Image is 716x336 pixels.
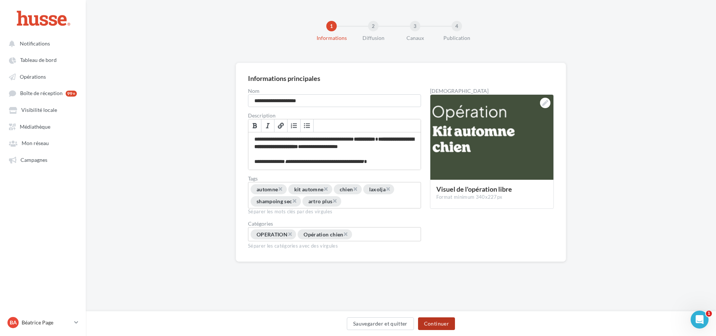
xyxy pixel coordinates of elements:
[257,198,292,205] span: shampoing sec
[368,21,379,31] div: 2
[706,311,712,317] span: 1
[22,140,49,147] span: Mon réseau
[391,34,439,42] div: Canaux
[20,73,46,80] span: Opérations
[294,186,324,192] span: kit automne
[248,119,261,132] a: Gras (Ctrl+B)
[257,231,288,238] span: OPERATION
[261,119,274,132] a: Italique (Ctrl+I)
[308,34,355,42] div: Informations
[343,230,348,238] span: ×
[278,185,282,192] span: ×
[6,315,80,330] a: Ba Béatrice Page
[304,231,343,238] span: Opération chien
[4,37,78,50] button: Notifications
[20,40,50,47] span: Notifications
[301,119,314,132] a: Insérer/Supprimer une liste à puces
[248,182,421,208] div: Permet aux affiliés de trouver l'opération libre plus facilement
[340,186,353,192] span: chien
[433,34,481,42] div: Publication
[4,120,81,133] a: Médiathèque
[347,317,414,330] button: Sauvegarder et quitter
[326,21,337,31] div: 1
[10,319,17,326] span: Ba
[248,75,320,82] div: Informations principales
[4,153,81,166] a: Campagnes
[691,311,709,329] iframe: Intercom live chat
[248,208,421,215] div: Séparer les mots clés par des virgules
[20,57,57,63] span: Tableau de bord
[386,185,390,192] span: ×
[308,198,333,205] span: artro plus
[353,230,408,239] input: Choisissez une catégorie
[248,227,421,241] div: Choisissez une catégorie
[66,91,77,97] div: 99+
[4,103,81,116] a: Visibilité locale
[248,176,421,181] label: Tags
[430,88,554,94] div: [DEMOGRAPHIC_DATA]
[248,132,421,170] div: Permet de préciser les enjeux de la campagne à vos affiliés
[20,123,50,130] span: Médiathèque
[257,186,278,192] span: automne
[324,185,328,192] span: ×
[248,221,421,226] div: Catégories
[418,317,455,330] button: Continuer
[248,241,421,249] div: Séparer les catégories avec des virgules
[436,194,547,201] div: Format minimum 340x227px
[288,230,292,238] span: ×
[353,185,358,192] span: ×
[4,53,81,66] a: Tableau de bord
[452,21,462,31] div: 4
[4,86,81,100] a: Boîte de réception 99+
[21,107,57,113] span: Visibilité locale
[248,113,421,118] label: Description
[4,70,81,83] a: Opérations
[436,186,547,192] div: Visuel de l'opération libre
[369,186,386,192] span: laxolja
[332,197,337,204] span: ×
[410,21,420,31] div: 3
[288,119,301,132] a: Insérer/Supprimer une liste numérotée
[292,197,297,204] span: ×
[342,198,398,206] input: Permet aux affiliés de trouver l'opération libre plus facilement
[20,90,63,97] span: Boîte de réception
[22,319,71,326] p: Béatrice Page
[4,136,81,150] a: Mon réseau
[349,34,397,42] div: Diffusion
[21,157,47,163] span: Campagnes
[274,119,288,132] a: Lien
[248,88,421,94] label: Nom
